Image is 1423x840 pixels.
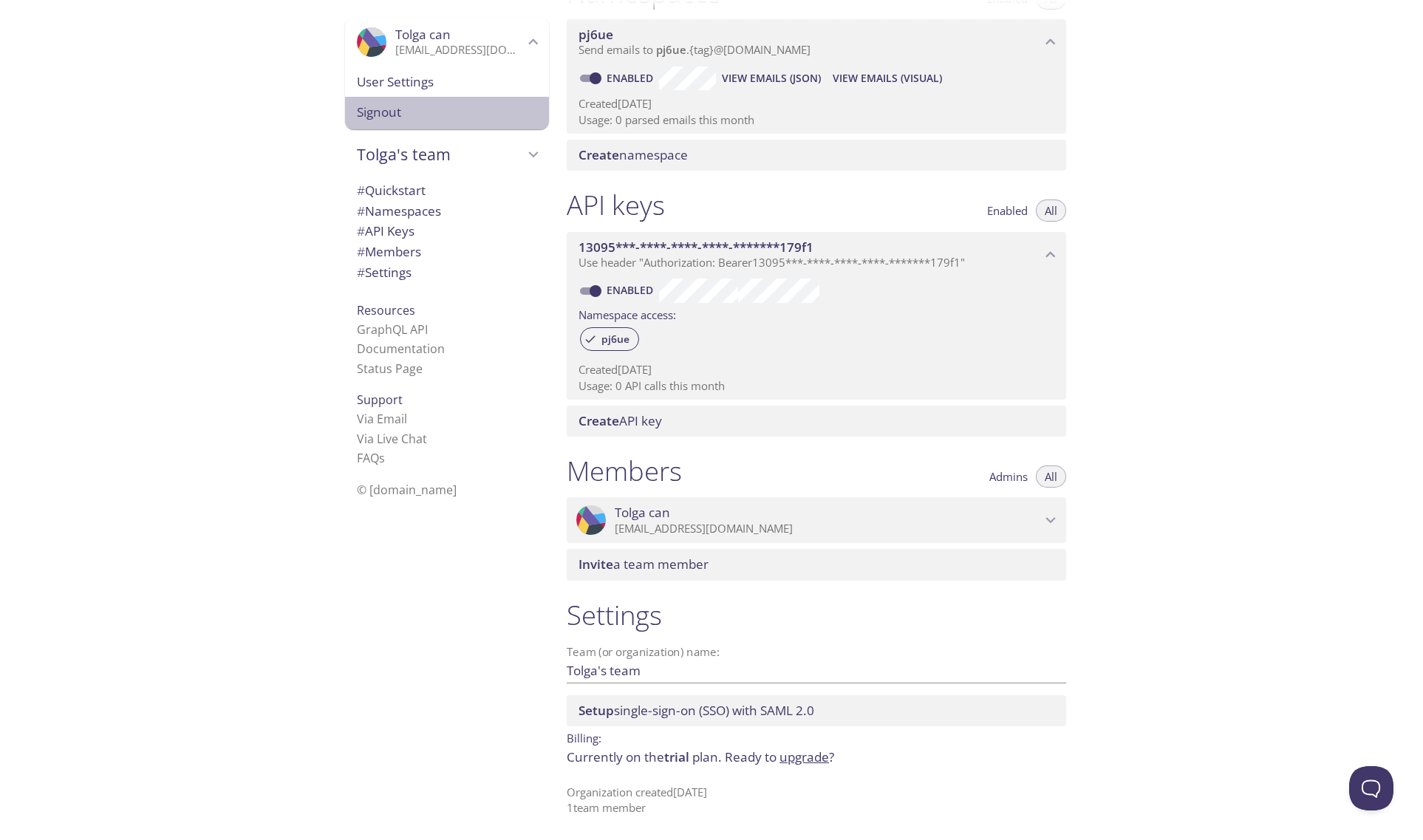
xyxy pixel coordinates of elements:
[579,112,1054,128] p: Usage: 0 parsed emails this month
[357,202,441,219] span: Namespaces
[345,201,549,222] div: Namespaces
[579,26,613,43] span: pj6ue
[567,188,665,222] h1: API keys
[567,726,1066,748] p: Billing:
[567,19,1066,65] div: pj6ue namespace
[357,222,414,239] span: API Keys
[604,71,659,85] a: Enabled
[567,497,1066,543] div: Tolga can
[779,748,829,765] a: upgrade
[345,18,549,66] div: Tolga can
[357,321,428,338] a: GraphQL API
[615,522,1041,536] p: [EMAIL_ADDRESS][DOMAIN_NAME]
[827,66,948,90] button: View Emails (Visual)
[579,42,811,57] span: Send emails to . {tag} @[DOMAIN_NAME]
[833,69,942,87] span: View Emails (Visual)
[357,144,524,165] span: Tolga's team
[579,556,613,573] span: Invite
[579,702,814,719] span: single-sign-on (SSO) with SAML 2.0
[357,302,415,318] span: Resources
[579,556,709,573] span: a team member
[395,43,524,58] p: [EMAIL_ADDRESS][DOMAIN_NAME]
[345,180,549,201] div: Quickstart
[567,695,1066,726] div: Setup SSO
[604,283,659,297] a: Enabled
[357,341,445,357] a: Documentation
[579,702,614,719] span: Setup
[593,332,638,346] span: pj6ue
[357,243,421,260] span: Members
[357,72,537,92] span: User Settings
[579,146,688,163] span: namespace
[357,182,426,199] span: Quickstart
[357,482,457,498] span: © [DOMAIN_NAME]
[664,748,689,765] span: trial
[579,362,1054,378] p: Created [DATE]
[579,378,1054,394] p: Usage: 0 API calls this month
[567,140,1066,171] div: Create namespace
[357,182,365,199] span: #
[567,549,1066,580] div: Invite a team member
[345,135,549,174] div: Tolga's team
[357,431,427,447] a: Via Live Chat
[579,96,1054,112] p: Created [DATE]
[567,406,1066,437] div: Create API Key
[357,202,365,219] span: #
[357,450,385,466] a: FAQ
[357,361,423,377] a: Status Page
[345,97,549,129] div: Signout
[656,42,686,57] span: pj6ue
[567,598,1066,632] h1: Settings
[567,748,1066,767] p: Currently on the plan.
[345,221,549,242] div: API Keys
[580,327,639,351] div: pj6ue
[615,505,670,521] span: Tolga can
[395,26,451,43] span: Tolga can
[379,450,385,466] span: s
[357,103,537,122] span: Signout
[357,411,407,427] a: Via Email
[345,66,549,98] div: User Settings
[978,199,1037,222] button: Enabled
[716,66,827,90] button: View Emails (JSON)
[567,785,1066,816] p: Organization created [DATE] 1 team member
[579,412,662,429] span: API key
[357,264,365,281] span: #
[357,264,412,281] span: Settings
[357,392,403,408] span: Support
[579,412,619,429] span: Create
[725,748,834,765] span: Ready to ?
[722,69,821,87] span: View Emails (JSON)
[1036,199,1066,222] button: All
[357,243,365,260] span: #
[357,222,365,239] span: #
[345,242,549,262] div: Members
[579,146,619,163] span: Create
[1036,465,1066,488] button: All
[1349,766,1393,810] iframe: Help Scout Beacon - Open
[345,262,549,283] div: Team Settings
[567,454,682,488] h1: Members
[567,646,720,658] label: Team (or organization) name:
[980,465,1037,488] button: Admins
[579,303,676,324] label: Namespace access:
